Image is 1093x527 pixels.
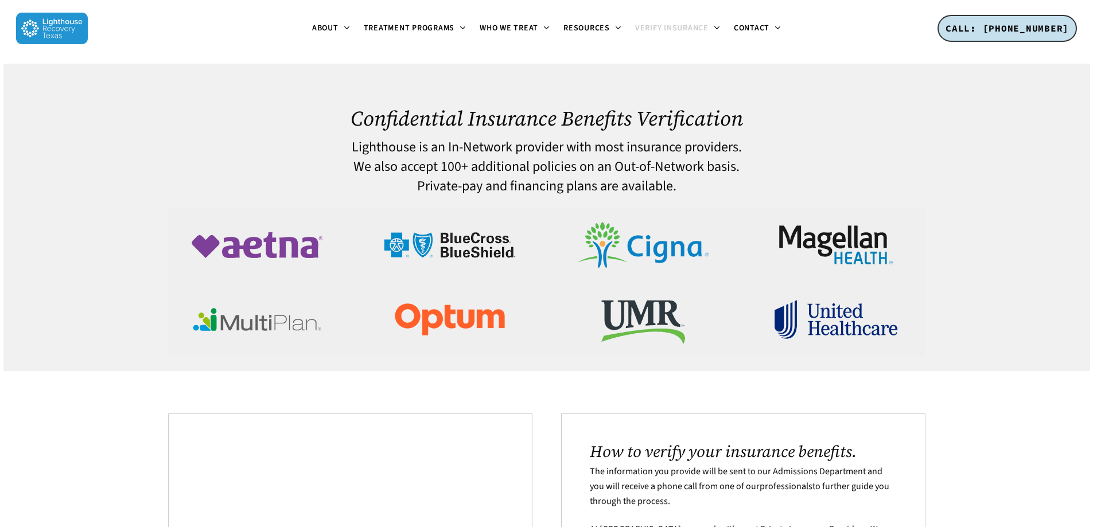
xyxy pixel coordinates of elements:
h2: How to verify your insurance benefits. [590,442,896,460]
span: CALL: [PHONE_NUMBER] [946,22,1069,34]
a: Contact [727,24,788,33]
a: Resources [557,24,628,33]
p: The information you provide will be sent to our Admissions Department and you will receive a phon... [590,464,896,522]
h4: Lighthouse is an In-Network provider with most insurance providers. [168,140,925,155]
a: Who We Treat [473,24,557,33]
span: Contact [734,22,769,34]
a: Verify Insurance [628,24,727,33]
span: Treatment Programs [364,22,455,34]
h4: We also accept 100+ additional policies on an Out-of-Network basis. [168,159,925,174]
span: About [312,22,339,34]
h1: Confidential Insurance Benefits Verification [168,107,925,130]
img: Lighthouse Recovery Texas [16,13,88,44]
a: professionals [760,480,812,493]
span: Verify Insurance [635,22,709,34]
a: Treatment Programs [357,24,473,33]
h4: Private-pay and financing plans are available. [168,179,925,194]
span: Resources [563,22,610,34]
a: CALL: [PHONE_NUMBER] [938,15,1077,42]
span: Who We Treat [480,22,538,34]
a: About [305,24,357,33]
